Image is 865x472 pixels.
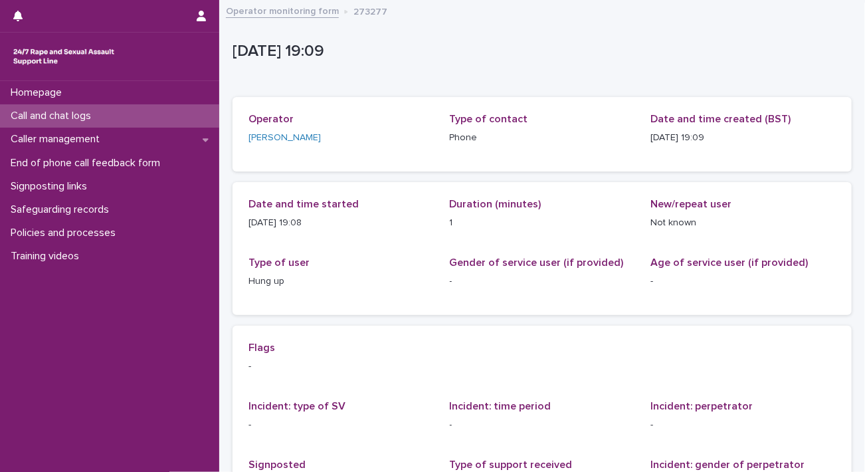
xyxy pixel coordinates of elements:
[248,342,275,353] span: Flags
[650,216,836,230] p: Not known
[450,418,635,432] p: -
[5,203,120,216] p: Safeguarding records
[5,133,110,146] p: Caller management
[450,131,635,145] p: Phone
[450,216,635,230] p: 1
[11,43,117,70] img: rhQMoQhaT3yELyF149Cw
[226,3,339,18] a: Operator monitoring form
[650,459,805,470] span: Incident: gender of perpetrator
[650,131,836,145] p: [DATE] 19:09
[650,199,731,209] span: New/repeat user
[450,459,573,470] span: Type of support received
[248,360,836,374] p: -
[248,275,434,289] p: Hung up
[248,114,294,124] span: Operator
[5,157,171,170] p: End of phone call feedback form
[650,401,753,412] span: Incident: perpetrator
[353,3,387,18] p: 273277
[5,180,98,193] p: Signposting links
[650,418,836,432] p: -
[450,199,541,209] span: Duration (minutes)
[248,459,306,470] span: Signposted
[5,110,102,122] p: Call and chat logs
[650,257,808,268] span: Age of service user (if provided)
[248,401,345,412] span: Incident: type of SV
[450,401,551,412] span: Incident: time period
[5,86,72,99] p: Homepage
[450,257,624,268] span: Gender of service user (if provided)
[248,131,321,145] a: [PERSON_NAME]
[248,199,359,209] span: Date and time started
[248,418,434,432] p: -
[5,250,90,263] p: Training videos
[248,257,310,268] span: Type of user
[650,114,791,124] span: Date and time created (BST)
[650,275,836,289] p: -
[233,42,846,61] p: [DATE] 19:09
[450,114,528,124] span: Type of contact
[450,275,635,289] p: -
[248,216,434,230] p: [DATE] 19:08
[5,227,126,239] p: Policies and processes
